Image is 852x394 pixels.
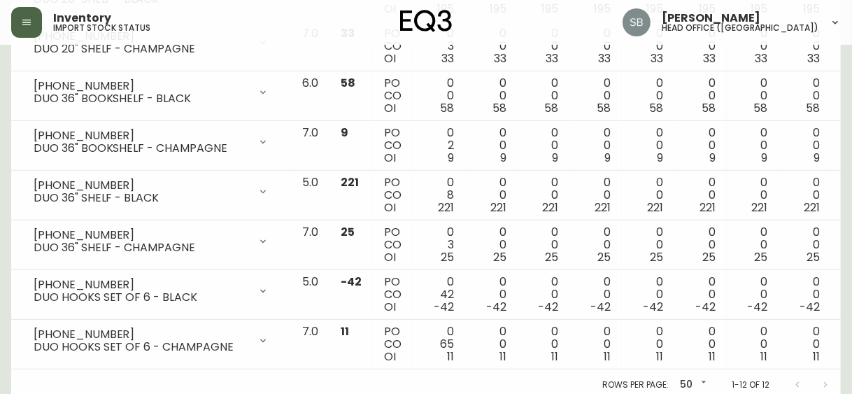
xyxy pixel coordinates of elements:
div: 0 0 [581,325,611,363]
div: 0 0 [686,325,716,363]
div: DUO HOOKS SET OF 6 - CHAMPAGNE [34,341,249,353]
div: 0 0 [633,77,663,115]
div: 0 0 [738,226,768,264]
span: -42 [590,299,611,315]
span: 25 [597,249,611,265]
div: [PHONE_NUMBER]DUO HOOKS SET OF 6 - BLACK [22,276,280,307]
div: [PHONE_NUMBER] [34,229,249,241]
div: 0 0 [633,325,663,363]
span: 33 [651,50,663,66]
span: 221 [804,199,820,216]
img: 85855414dd6b989d32b19e738a67d5b5 [623,8,651,36]
span: 25 [650,249,663,265]
span: 25 [702,249,716,265]
div: [PHONE_NUMBER] [34,129,249,142]
div: [PHONE_NUMBER] [34,80,249,92]
span: 11 [499,349,506,365]
span: 25 [341,224,355,240]
span: 221 [543,199,559,216]
span: -42 [434,299,454,315]
div: PO CO [384,276,402,314]
div: 0 0 [738,27,768,65]
span: 11 [813,349,820,365]
div: 0 0 [738,176,768,214]
span: 221 [595,199,611,216]
span: 58 [545,100,559,116]
div: 0 0 [686,77,716,115]
div: 0 0 [790,77,820,115]
div: 0 0 [686,226,716,264]
div: DUO 20" SHELF - CHAMPAGNE [34,43,249,55]
span: OI [384,299,396,315]
div: 0 0 [476,325,506,363]
div: 0 0 [686,27,716,65]
div: 0 0 [476,176,506,214]
span: 58 [597,100,611,116]
div: 0 0 [633,27,663,65]
div: 0 2 [424,127,454,164]
div: [PHONE_NUMBER]DUO 36" BOOKSHELF - CHAMPAGNE [22,127,280,157]
div: PO CO [384,176,402,214]
div: PO CO [384,127,402,164]
span: 9 [657,150,663,166]
div: 0 0 [738,276,768,314]
span: 25 [755,249,768,265]
div: 0 0 [790,325,820,363]
div: 0 42 [424,276,454,314]
div: [PHONE_NUMBER]DUO HOOKS SET OF 6 - CHAMPAGNE [22,325,280,356]
span: -42 [800,299,820,315]
div: PO CO [384,226,402,264]
span: 58 [649,100,663,116]
div: 0 0 [581,276,611,314]
div: 0 0 [790,226,820,264]
div: 0 0 [581,127,611,164]
div: 0 0 [476,226,506,264]
div: 0 0 [790,176,820,214]
span: 221 [341,174,359,190]
td: 7.0 [291,22,329,71]
span: 33 [755,50,768,66]
div: 0 0 [476,27,506,65]
div: 0 0 [790,276,820,314]
div: 0 0 [633,276,663,314]
div: 0 0 [424,77,454,115]
div: DUO 36" BOOKSHELF - CHAMPAGNE [34,142,249,155]
span: -42 [539,299,559,315]
span: 11 [761,349,768,365]
span: 33 [441,50,454,66]
span: 9 [604,150,611,166]
h5: head office ([GEOGRAPHIC_DATA]) [662,24,818,32]
span: 58 [440,100,454,116]
span: 33 [546,50,559,66]
div: 0 0 [476,77,506,115]
div: 0 0 [790,27,820,65]
span: 9 [500,150,506,166]
div: [PHONE_NUMBER] [34,279,249,291]
div: 0 0 [738,325,768,363]
div: 0 0 [529,276,559,314]
div: 0 0 [790,127,820,164]
span: 58 [702,100,716,116]
span: -42 [341,274,362,290]
div: 0 0 [581,226,611,264]
span: 11 [341,323,349,339]
div: 0 0 [686,276,716,314]
span: 221 [438,199,454,216]
div: 0 0 [738,127,768,164]
div: 0 0 [686,176,716,214]
p: 1-12 of 12 [732,379,769,391]
div: 0 0 [686,127,716,164]
span: OI [384,100,396,116]
span: 11 [604,349,611,365]
span: OI [384,349,396,365]
span: 221 [752,199,768,216]
div: PO CO [384,77,402,115]
div: DUO 36" BOOKSHELF - BLACK [34,92,249,105]
div: 0 0 [529,176,559,214]
span: 9 [762,150,768,166]
span: OI [384,50,396,66]
td: 7.0 [291,121,329,171]
div: DUO 36" SHELF - CHAMPAGNE [34,241,249,254]
span: -42 [643,299,663,315]
div: [PHONE_NUMBER]DUO 36" BOOKSHELF - BLACK [22,77,280,108]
